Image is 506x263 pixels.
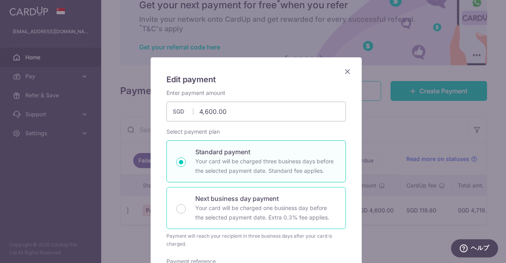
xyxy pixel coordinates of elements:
[166,128,220,136] label: Select payment plan
[195,147,336,157] p: Standard payment
[166,89,225,97] label: Enter payment amount
[195,194,336,203] p: Next business day payment
[195,203,336,222] p: Your card will be charged one business day before the selected payment date. Extra 0.3% fee applies.
[195,157,336,176] p: Your card will be charged three business days before the selected payment date. Standard fee appl...
[166,102,346,121] input: 0.00
[166,73,346,86] h5: Edit payment
[343,67,352,76] button: Close
[166,232,346,248] div: Payment will reach your recipient in three business days after your card is charged.
[451,239,498,259] iframe: ウィジェットを開いて詳しい情報を確認できます
[173,108,193,115] span: SGD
